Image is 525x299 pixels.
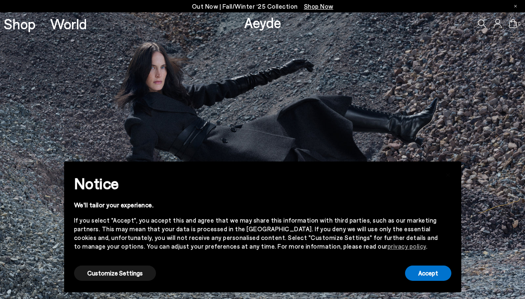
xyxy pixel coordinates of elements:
h2: Notice [74,173,438,194]
div: If you select "Accept", you accept this and agree that we may share this information with third p... [74,216,438,251]
div: We'll tailor your experience. [74,201,438,209]
button: Customize Settings [74,266,156,281]
button: Accept [405,266,451,281]
a: privacy policy [388,242,426,250]
span: × [445,168,451,180]
button: Close this notice [438,164,458,184]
